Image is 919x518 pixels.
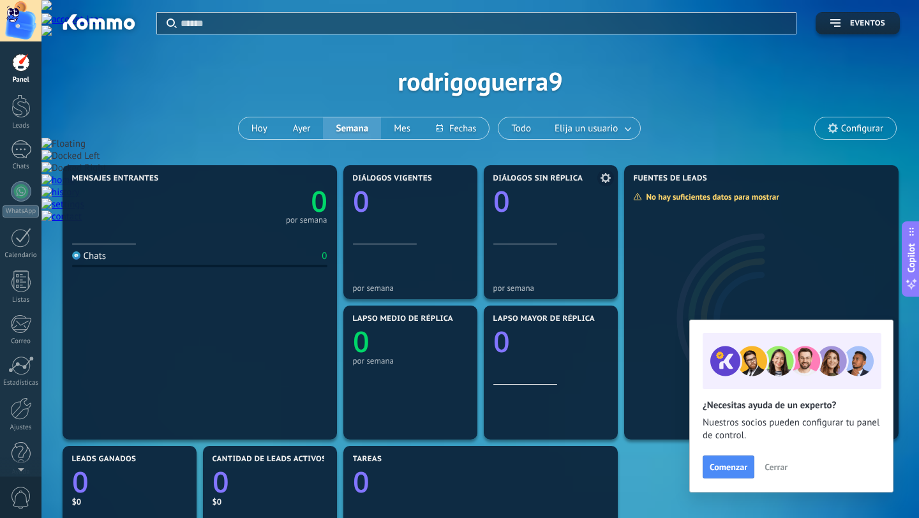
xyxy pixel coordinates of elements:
[3,205,39,218] div: WhatsApp
[72,496,187,507] div: $0
[498,117,544,139] button: Todo
[3,424,40,432] div: Ajustes
[353,463,370,501] text: 0
[213,496,327,507] div: $0
[3,163,40,171] div: Chats
[353,455,382,464] span: Tareas
[72,250,107,262] div: Chats
[703,417,880,442] span: Nuestros socios pueden configurar tu panel de control.
[213,455,327,464] span: Cantidad de leads activos
[552,120,620,137] span: Elija un usuario
[72,174,159,183] span: Mensajes entrantes
[544,117,640,139] button: Elija un usuario
[423,117,489,139] button: Fechas
[353,182,370,221] text: 0
[841,123,883,134] span: Configurar
[905,244,918,273] span: Copilot
[353,356,468,366] div: por semana
[765,463,788,471] span: Cerrar
[239,117,280,139] button: Hoy
[493,283,608,293] div: por semana
[850,19,885,28] span: Eventos
[633,191,788,202] div: No hay suficientes datos para mostrar
[353,283,468,293] div: por semana
[353,174,433,183] span: Diálogos vigentes
[3,251,40,260] div: Calendario
[72,463,187,501] a: 0
[3,379,40,387] div: Estadísticas
[634,174,708,183] span: Fuentes de leads
[353,322,370,361] text: 0
[381,117,423,139] button: Mes
[759,457,793,477] button: Cerrar
[286,217,327,223] div: por semana
[353,314,454,323] span: Lapso medio de réplica
[72,251,80,260] img: Chats
[493,314,595,323] span: Lapso mayor de réplica
[213,463,327,501] a: 0
[72,455,137,464] span: Leads ganados
[493,182,510,221] text: 0
[3,337,40,346] div: Correo
[353,463,608,501] a: 0
[3,296,40,304] div: Listas
[311,182,327,221] text: 0
[703,455,754,478] button: Comenzar
[703,399,880,411] h2: ¿Necesitas ayuda de un experto?
[280,117,324,139] button: Ayer
[493,322,510,361] text: 0
[323,117,381,139] button: Semana
[493,174,583,183] span: Diálogos sin réplica
[213,463,229,501] text: 0
[3,76,40,84] div: Panel
[200,182,327,221] a: 0
[72,463,89,501] text: 0
[816,12,900,34] button: Eventos
[322,250,327,262] div: 0
[710,463,747,471] span: Comenzar
[3,122,40,130] div: Leads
